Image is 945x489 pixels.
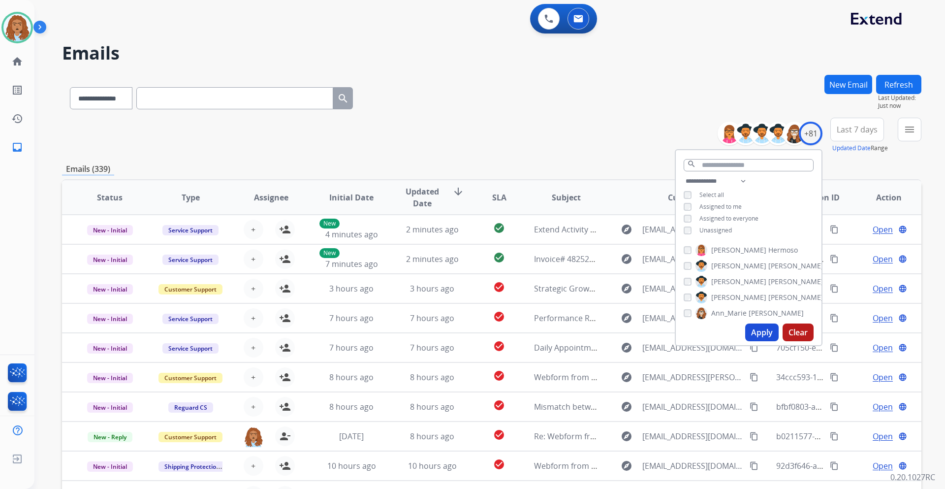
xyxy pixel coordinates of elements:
[898,284,907,293] mat-icon: language
[162,343,219,354] span: Service Support
[534,283,656,294] span: Strategic Growth Plan for Extend
[329,283,374,294] span: 3 hours ago
[768,293,823,302] span: [PERSON_NAME]
[493,399,505,411] mat-icon: check_circle
[329,313,374,324] span: 7 hours ago
[11,113,23,125] mat-icon: history
[768,277,823,287] span: [PERSON_NAME]
[254,192,288,203] span: Assignee
[749,308,804,318] span: [PERSON_NAME]
[830,373,839,382] mat-icon: content_copy
[830,432,839,441] mat-icon: content_copy
[898,432,907,441] mat-icon: language
[776,401,924,412] span: bfbf0803-a1bf-4073-99ac-dea02a7d55da
[410,431,454,442] span: 8 hours ago
[699,191,724,199] span: Select all
[621,460,632,472] mat-icon: explore
[410,342,454,353] span: 7 hours ago
[687,160,696,168] mat-icon: search
[799,122,822,145] div: +81
[158,373,222,383] span: Customer Support
[768,261,823,271] span: [PERSON_NAME]
[62,43,921,63] h2: Emails
[768,245,798,255] span: Hermoso
[832,144,871,152] button: Updated Date
[776,342,923,353] span: 705cf150-e48c-4b5c-aef4-5d856429a3c2
[534,313,724,324] span: Performance Report for Extend reported on [DATE]
[750,461,758,470] mat-icon: content_copy
[87,402,133,413] span: New - Initial
[699,226,732,234] span: Unassigned
[251,253,255,265] span: +
[642,312,744,324] span: [EMAIL_ADDRESS][DOMAIN_NAME]
[830,284,839,293] mat-icon: content_copy
[878,94,921,102] span: Last Updated:
[534,460,757,471] span: Webform from [EMAIL_ADDRESS][DOMAIN_NAME] on [DATE]
[750,432,758,441] mat-icon: content_copy
[750,373,758,382] mat-icon: content_copy
[339,431,364,442] span: [DATE]
[873,371,893,383] span: Open
[319,248,340,258] p: New
[830,255,839,263] mat-icon: content_copy
[244,220,263,239] button: +
[244,367,263,387] button: +
[830,225,839,234] mat-icon: content_copy
[824,75,872,94] button: New Email
[642,460,744,472] span: [EMAIL_ADDRESS][DOMAIN_NAME]
[325,259,378,269] span: 7 minutes ago
[87,255,133,265] span: New - Initial
[642,253,744,265] span: [EMAIL_ADDRESS][DOMAIN_NAME]
[841,180,921,215] th: Action
[832,144,888,152] span: Range
[552,192,581,203] span: Subject
[745,324,779,341] button: Apply
[3,14,31,41] img: avatar
[621,283,632,294] mat-icon: explore
[776,372,928,383] span: 34ccc593-1de9-4d52-8d5c-477a02da2370
[534,401,783,412] span: Mismatch between number of items reguard portal and protection
[534,254,713,264] span: Invoice# 482525 From AHM Furniture Service Inc
[88,432,132,442] span: New - Reply
[87,225,133,235] span: New - Initial
[493,458,505,470] mat-icon: check_circle
[642,224,744,235] span: [EMAIL_ADDRESS][DOMAIN_NAME]
[87,284,133,294] span: New - Initial
[244,426,263,447] img: agent-avatar
[750,343,758,352] mat-icon: content_copy
[898,255,907,263] mat-icon: language
[244,308,263,328] button: +
[410,313,454,324] span: 7 hours ago
[699,202,742,211] span: Assigned to me
[493,370,505,382] mat-icon: check_circle
[534,224,633,235] span: Extend Activity Notification
[244,397,263,417] button: +
[406,254,459,264] span: 2 minutes ago
[251,342,255,354] span: +
[279,312,291,324] mat-icon: person_add
[325,229,378,240] span: 4 minutes ago
[642,283,744,294] span: [EMAIL_ADDRESS][DOMAIN_NAME]
[251,224,255,235] span: +
[878,102,921,110] span: Just now
[898,402,907,411] mat-icon: language
[873,253,893,265] span: Open
[493,281,505,293] mat-icon: check_circle
[87,343,133,354] span: New - Initial
[279,430,291,442] mat-icon: person_remove
[830,118,884,141] button: Last 7 days
[279,401,291,413] mat-icon: person_add
[783,324,814,341] button: Clear
[406,224,459,235] span: 2 minutes ago
[621,253,632,265] mat-icon: explore
[162,225,219,235] span: Service Support
[87,314,133,324] span: New - Initial
[279,253,291,265] mat-icon: person_add
[776,431,926,442] span: b0211577-ca0e-4b69-bfb2-484b2fad64cb
[251,371,255,383] span: +
[279,460,291,472] mat-icon: person_add
[62,163,114,175] p: Emails (339)
[410,401,454,412] span: 8 hours ago
[830,402,839,411] mat-icon: content_copy
[873,224,893,235] span: Open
